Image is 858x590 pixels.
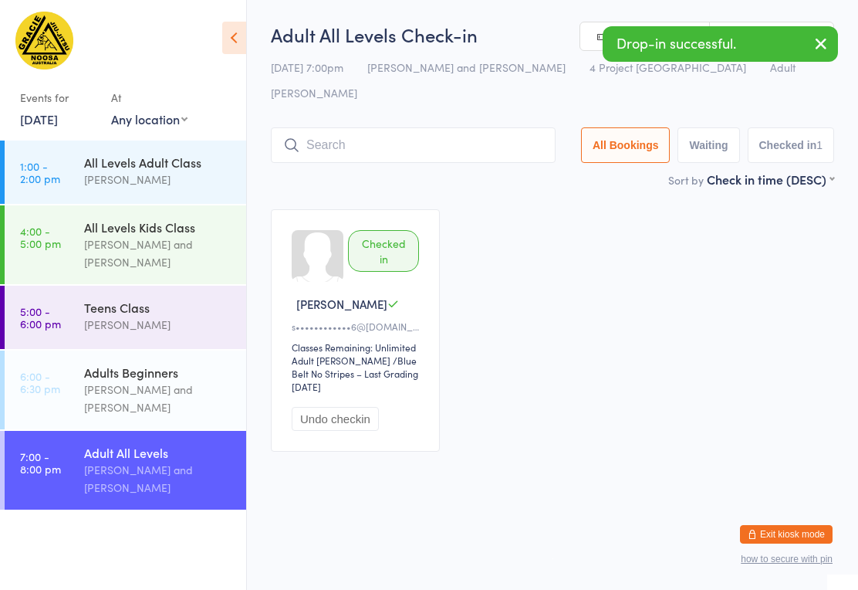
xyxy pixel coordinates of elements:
time: 1:00 - 2:00 pm [20,160,60,185]
div: Check in time (DESC) [707,171,834,188]
div: Teens Class [84,299,233,316]
span: [DATE] 7:00pm [271,59,343,75]
div: Adults Beginners [84,364,233,381]
button: Exit kiosk mode [740,525,833,544]
div: Drop-in successful. [603,26,838,62]
span: [PERSON_NAME] and [PERSON_NAME] [367,59,566,75]
button: how to secure with pin [741,554,833,565]
div: [PERSON_NAME] and [PERSON_NAME] [84,381,233,416]
time: 6:00 - 6:30 pm [20,370,60,395]
span: / Blue Belt No Stripes – Last Grading [DATE] [292,354,418,393]
button: Checked in1 [748,127,835,163]
span: [PERSON_NAME] [296,296,387,312]
div: Adult All Levels [84,444,233,461]
div: [PERSON_NAME] [84,171,233,188]
a: 1:00 -2:00 pmAll Levels Adult Class[PERSON_NAME] [5,141,246,204]
a: 6:00 -6:30 pmAdults Beginners[PERSON_NAME] and [PERSON_NAME] [5,351,246,429]
a: 7:00 -8:00 pmAdult All Levels[PERSON_NAME] and [PERSON_NAME] [5,431,246,510]
div: [PERSON_NAME] and [PERSON_NAME] [84,461,233,497]
div: Classes Remaining: Unlimited [292,341,424,354]
div: All Levels Kids Class [84,219,233,236]
div: Events for [20,85,96,110]
input: Search [271,127,556,163]
div: [PERSON_NAME] and [PERSON_NAME] [84,236,233,271]
span: 4 Project [GEOGRAPHIC_DATA] [589,59,746,75]
div: All Levels Adult Class [84,154,233,171]
div: Any location [111,110,187,127]
div: 1 [816,139,823,151]
button: Undo checkin [292,407,379,431]
time: 7:00 - 8:00 pm [20,450,61,475]
img: Gracie Humaita Noosa [15,12,73,70]
button: All Bookings [581,127,671,163]
h2: Adult All Levels Check-in [271,22,834,47]
div: Adult [PERSON_NAME] [292,354,390,367]
button: Waiting [677,127,739,163]
time: 5:00 - 6:00 pm [20,305,61,330]
div: Checked in [348,230,419,272]
a: 4:00 -5:00 pmAll Levels Kids Class[PERSON_NAME] and [PERSON_NAME] [5,205,246,284]
label: Sort by [668,172,704,188]
div: At [111,85,187,110]
a: [DATE] [20,110,58,127]
time: 4:00 - 5:00 pm [20,225,61,249]
div: s••••••••••••6@[DOMAIN_NAME] [292,320,424,333]
a: 5:00 -6:00 pmTeens Class[PERSON_NAME] [5,286,246,349]
div: [PERSON_NAME] [84,316,233,334]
